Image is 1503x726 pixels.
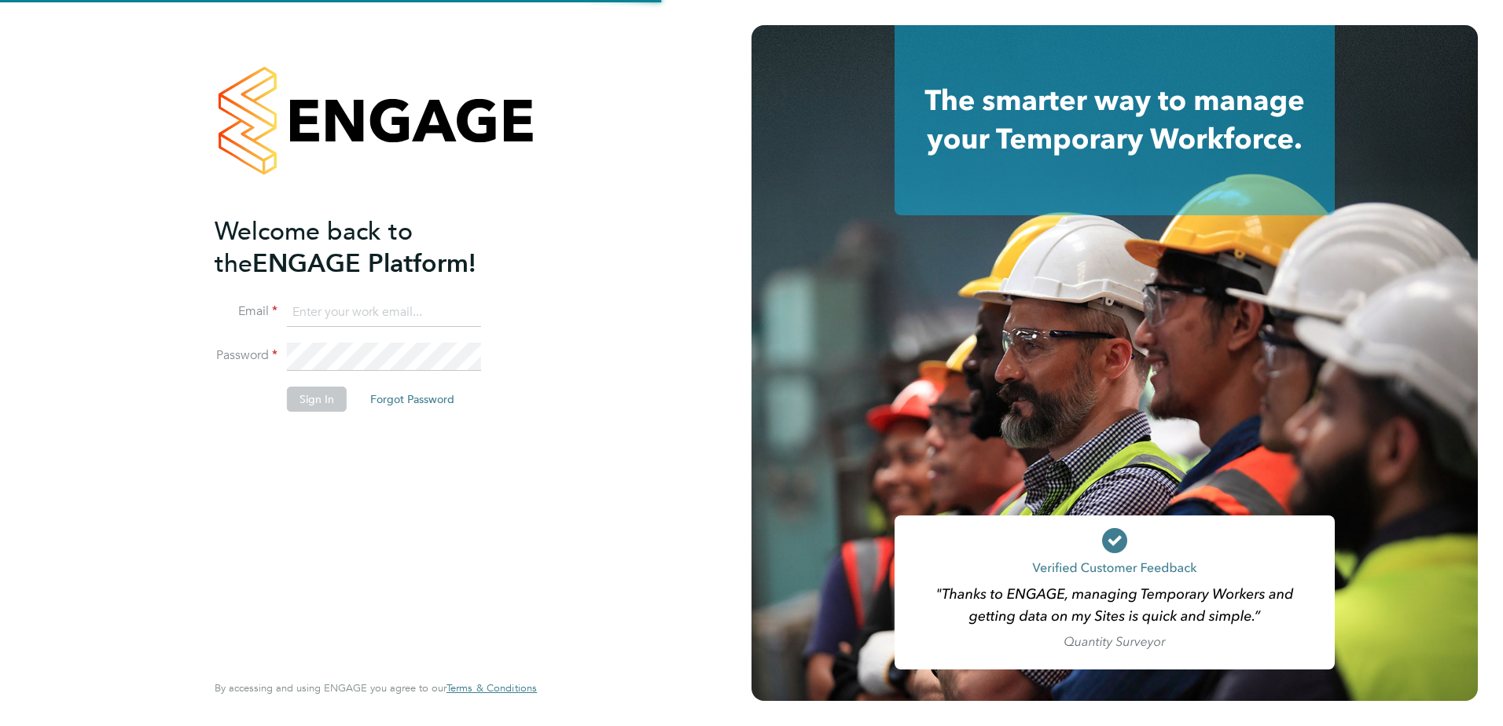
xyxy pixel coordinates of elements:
[215,216,413,279] span: Welcome back to the
[215,681,537,695] span: By accessing and using ENGAGE you agree to our
[215,303,277,320] label: Email
[215,215,521,280] h2: ENGAGE Platform!
[446,682,537,695] a: Terms & Conditions
[358,387,467,412] button: Forgot Password
[446,681,537,695] span: Terms & Conditions
[287,387,347,412] button: Sign In
[215,347,277,364] label: Password
[287,299,481,327] input: Enter your work email...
